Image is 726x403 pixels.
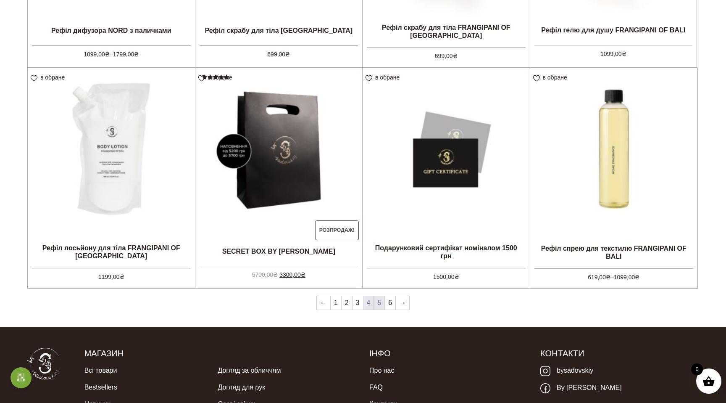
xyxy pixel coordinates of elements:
bdi: 5700,00 [252,271,278,278]
span: ₴ [301,271,305,278]
span: – [32,45,191,59]
a: Подарунковий сертифікат номіналом 1500 грн 1500,00₴ [363,68,530,280]
h2: Рефіл спрею для текстилю FRANGIPANI OF BALI [530,241,698,264]
a: 6 [385,296,395,310]
a: в обране [533,74,570,81]
a: Догляд для рук [218,379,266,396]
img: unfavourite.svg [31,75,37,82]
a: bysadovskiy [540,362,593,379]
span: ₴ [285,51,290,58]
span: ₴ [453,53,458,59]
a: Bestsellers [84,379,117,396]
h2: SECRET BOX BY [PERSON_NAME] [195,241,363,262]
h2: Рефіл дифузора NORD з паличками [28,20,195,41]
span: ₴ [455,273,459,280]
span: ₴ [622,50,626,57]
a: Догляд за обличчям [218,362,281,379]
a: ← [317,296,330,310]
h2: Подарунковий сертифікат номіналом 1500 грн [363,241,530,263]
a: 1 [331,296,341,310]
a: → [396,296,409,310]
span: ₴ [134,51,139,58]
span: в обране [208,74,232,81]
span: Розпродаж! [315,220,359,241]
span: ₴ [120,273,124,280]
bdi: 699,00 [435,53,458,59]
img: unfavourite.svg [366,75,372,82]
a: в обране [31,74,68,81]
a: Рефіл спрею для текстилю FRANGIPANI OF BALI 619,00₴–1099,00₴ [530,68,698,280]
img: unfavourite.svg [198,75,205,82]
h5: Магазин [84,348,357,359]
span: – [534,268,694,282]
span: 0 [691,363,703,375]
bdi: 1500,00 [433,273,459,280]
a: Рефіл лосьйону для тіла FRANGIPANI OF [GEOGRAPHIC_DATA] 1199,00₴ [28,68,195,280]
a: By [PERSON_NAME] [540,379,622,397]
a: 2 [342,296,352,310]
a: в обране [366,74,402,81]
h2: Рефіл лосьйону для тіла FRANGIPANI OF [GEOGRAPHIC_DATA] [28,241,195,263]
a: 5 [374,296,384,310]
img: unfavourite.svg [533,75,540,82]
span: в обране [543,74,567,81]
h5: Інфо [369,348,528,359]
a: 3 [352,296,363,310]
span: ₴ [105,51,110,58]
bdi: 699,00 [267,51,290,58]
h2: Рефіл скрабу для тіла FRANGIPANI OF [GEOGRAPHIC_DATA] [363,20,530,43]
h2: Рефіл скрабу для тіла [GEOGRAPHIC_DATA] [195,20,363,41]
span: ₴ [606,274,610,281]
span: в обране [375,74,400,81]
bdi: 1799,00 [113,51,139,58]
h2: Рефіл гелю для душу FRANGIPANI OF BALI [530,20,697,41]
span: 4 [363,296,374,310]
a: Про нас [369,362,394,379]
span: ₴ [273,271,278,278]
a: FAQ [369,379,383,396]
bdi: 1099,00 [84,51,110,58]
span: ₴ [635,274,639,281]
a: Всі товари [84,362,117,379]
bdi: 3300,00 [279,271,305,278]
span: в обране [40,74,65,81]
bdi: 1099,00 [614,274,640,281]
bdi: 1099,00 [600,50,626,57]
bdi: 619,00 [588,274,610,281]
a: Розпродаж! SECRET BOX BY [PERSON_NAME]Оцінено в 5.00 з 5 [195,68,363,280]
a: в обране [198,74,235,81]
h5: Контакти [540,348,699,359]
bdi: 1199,00 [98,273,124,280]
